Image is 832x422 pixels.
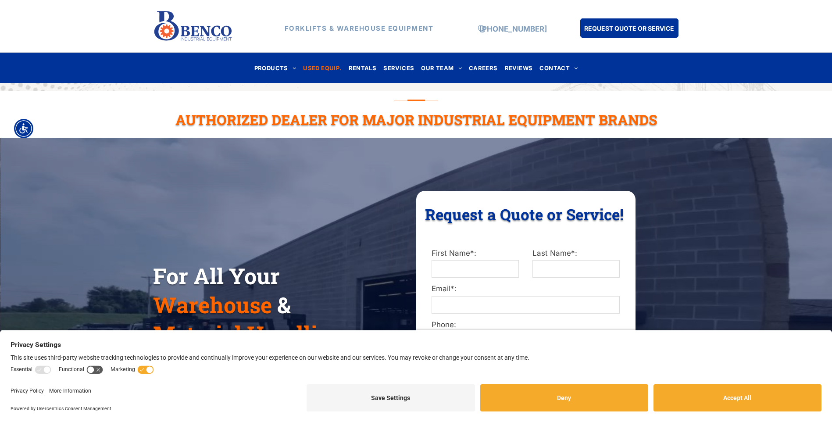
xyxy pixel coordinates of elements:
[432,283,619,295] label: Email*:
[303,62,341,74] span: USED EQUIP.
[380,62,418,74] a: SERVICES
[432,319,619,331] label: Phone:
[277,290,291,319] span: &
[584,20,674,36] span: REQUEST QUOTE OR SERVICE
[501,62,536,74] a: REVIEWS
[345,62,380,74] a: RENTALS
[14,119,33,138] div: Accessibility Menu
[153,290,272,319] span: Warehouse
[580,18,678,38] a: REQUEST QUOTE OR SERVICE
[153,261,280,290] span: For All Your
[536,62,581,74] a: CONTACT
[479,25,547,33] a: [PHONE_NUMBER]
[432,248,518,259] label: First Name*:
[532,248,619,259] label: Last Name*:
[300,62,345,74] a: USED EQUIP.
[285,24,434,32] strong: FORKLIFTS & WAREHOUSE EQUIPMENT
[465,62,501,74] a: CAREERS
[418,62,465,74] a: OUR TEAM
[251,62,300,74] a: PRODUCTS
[425,204,624,224] span: Request a Quote or Service!
[153,319,344,348] span: Material Handling
[175,110,657,129] span: Authorized Dealer For Major Industrial Equipment Brands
